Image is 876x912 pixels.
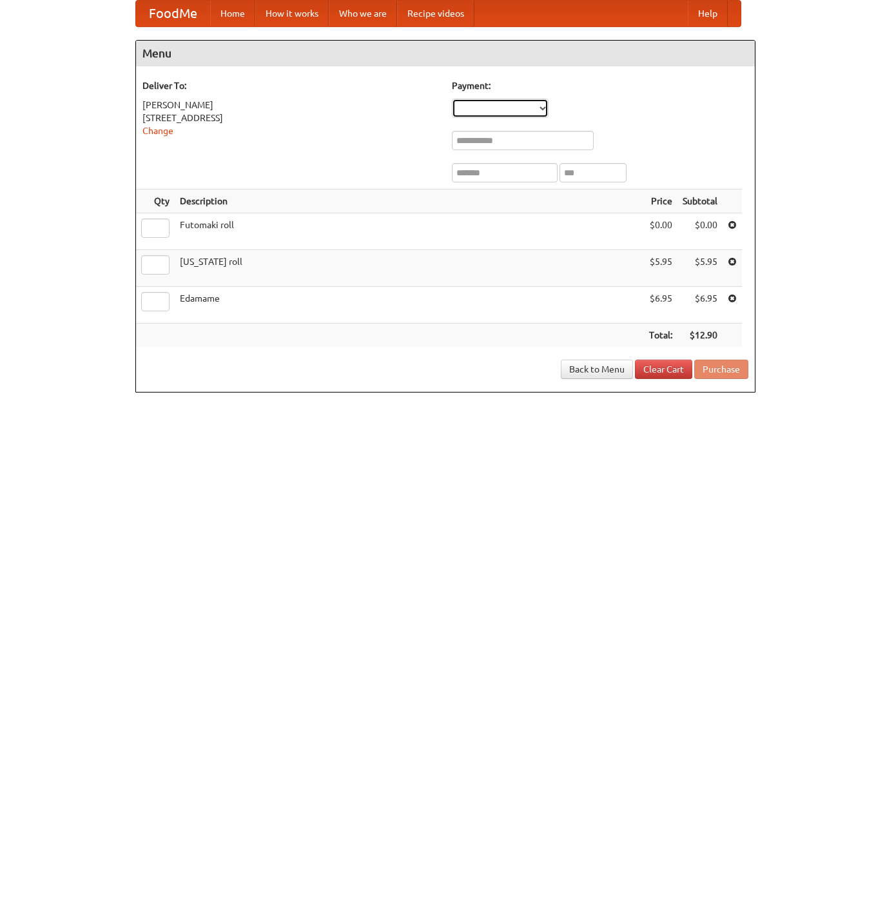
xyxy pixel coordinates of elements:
td: [US_STATE] roll [175,250,644,287]
a: Recipe videos [397,1,474,26]
h5: Deliver To: [142,79,439,92]
a: Back to Menu [561,360,633,379]
td: $0.00 [644,213,677,250]
a: Home [210,1,255,26]
a: Who we are [329,1,397,26]
td: $5.95 [677,250,723,287]
th: Total: [644,324,677,347]
h5: Payment: [452,79,748,92]
td: Futomaki roll [175,213,644,250]
th: Price [644,189,677,213]
a: Help [688,1,728,26]
td: $6.95 [644,287,677,324]
td: $0.00 [677,213,723,250]
th: $12.90 [677,324,723,347]
button: Purchase [694,360,748,379]
a: FoodMe [136,1,210,26]
a: How it works [255,1,329,26]
a: Clear Cart [635,360,692,379]
td: $6.95 [677,287,723,324]
div: [PERSON_NAME] [142,99,439,112]
td: $5.95 [644,250,677,287]
th: Qty [136,189,175,213]
td: Edamame [175,287,644,324]
a: Change [142,126,173,136]
th: Subtotal [677,189,723,213]
th: Description [175,189,644,213]
div: [STREET_ADDRESS] [142,112,439,124]
h4: Menu [136,41,755,66]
